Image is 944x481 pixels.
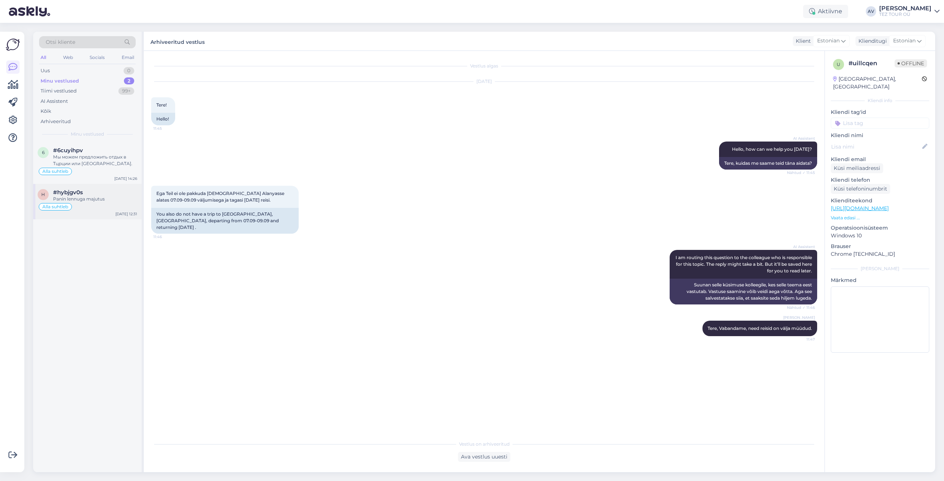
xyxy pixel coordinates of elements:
p: Kliendi nimi [831,132,929,139]
div: Aktiivne [803,5,848,18]
div: Мы можем предложить отдых в Тцрции или [GEOGRAPHIC_DATA]. [53,154,137,167]
div: Kliendi info [831,97,929,104]
div: [GEOGRAPHIC_DATA], [GEOGRAPHIC_DATA] [833,75,922,91]
span: AI Assistent [787,244,815,250]
p: Kliendi tag'id [831,108,929,116]
p: Brauser [831,243,929,250]
input: Lisa nimi [831,143,921,151]
div: Klient [793,37,811,45]
div: Suunan selle küsimuse kolleegile, kes selle teema eest vastutab. Vastuse saamine võib veidi aega ... [670,279,817,304]
div: Küsi meiliaadressi [831,163,883,173]
span: Minu vestlused [71,131,104,137]
label: Arhiveeritud vestlus [150,36,205,46]
span: Otsi kliente [46,38,75,46]
div: Minu vestlused [41,77,79,85]
span: Alla suhtleb [42,169,68,174]
div: TEZ TOUR OÜ [879,11,931,17]
div: 99+ [118,87,134,95]
p: Windows 10 [831,232,929,240]
p: Operatsioonisüsteem [831,224,929,232]
span: Estonian [817,37,840,45]
div: 2 [124,77,134,85]
div: Panin lennuga majutus [53,196,137,202]
div: Uus [41,67,50,74]
span: 11:45 [153,126,181,131]
img: Askly Logo [6,38,20,52]
span: Ega Teil ei ole pakkuda [DEMOGRAPHIC_DATA] Alanyasse alates 07.09-09.09 väljumisega ja tagasi [DA... [156,191,285,203]
div: All [39,53,48,62]
div: Web [62,53,74,62]
span: Hello, how can we help you [DATE]? [732,146,812,152]
span: I am routing this question to the colleague who is responsible for this topic. The reply might ta... [676,255,813,273]
p: Märkmed [831,276,929,284]
div: Tere, kuidas me saame teid täna aidata? [719,157,817,170]
p: Chrome [TECHNICAL_ID] [831,250,929,258]
div: [DATE] 14:26 [114,176,137,181]
a: [URL][DOMAIN_NAME] [831,205,889,212]
div: Tiimi vestlused [41,87,77,95]
div: Kõik [41,108,51,115]
div: [DATE] [151,78,817,85]
div: Ava vestlus uuesti [458,452,510,462]
span: u [837,62,840,67]
p: Klienditeekond [831,197,929,205]
span: Tere, Vabandame, need reisid on välja müüdud. [708,325,812,331]
div: [DATE] 12:31 [115,211,137,217]
p: Vaata edasi ... [831,215,929,221]
div: # uillcqen [848,59,895,68]
span: Nähtud ✓ 11:46 [787,305,815,310]
span: Vestlus on arhiveeritud [459,441,510,447]
div: Email [120,53,136,62]
span: Estonian [893,37,916,45]
div: [PERSON_NAME] [879,6,931,11]
div: You also do not have a trip to [GEOGRAPHIC_DATA], [GEOGRAPHIC_DATA], departing from 07.09-09.09 a... [151,208,299,234]
span: 11:47 [787,337,815,342]
input: Lisa tag [831,118,929,129]
span: h [41,192,45,197]
div: Küsi telefoninumbrit [831,184,890,194]
span: [PERSON_NAME] [783,315,815,320]
p: Kliendi telefon [831,176,929,184]
div: Vestlus algas [151,63,817,69]
span: 6 [42,150,45,155]
div: [PERSON_NAME] [831,265,929,272]
span: AI Assistent [787,136,815,141]
div: 0 [124,67,134,74]
div: Klienditugi [855,37,887,45]
span: 11:46 [153,234,181,240]
a: [PERSON_NAME]TEZ TOUR OÜ [879,6,940,17]
span: #6cuyihpv [53,147,83,154]
div: Arhiveeritud [41,118,71,125]
div: Socials [88,53,106,62]
span: Alla suhtleb [42,205,68,209]
div: AV [866,6,876,17]
p: Kliendi email [831,156,929,163]
div: Hello! [151,113,175,125]
span: #hybjgv0s [53,189,83,196]
div: AI Assistent [41,98,68,105]
span: Nähtud ✓ 11:45 [787,170,815,175]
span: Tere! [156,102,167,108]
span: Offline [895,59,927,67]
